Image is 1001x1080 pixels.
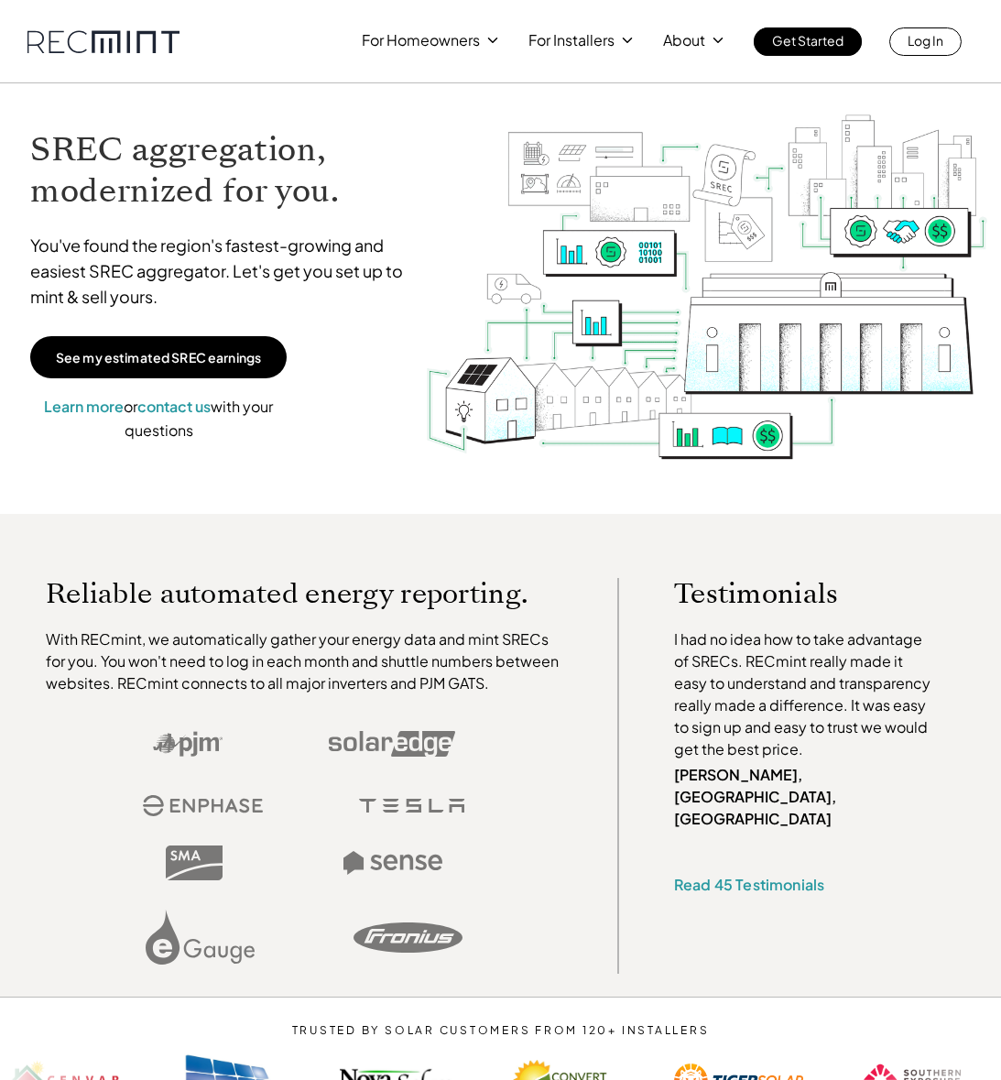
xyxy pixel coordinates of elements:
p: TRUSTED BY SOLAR CUSTOMERS FROM 120+ INSTALLERS [236,1024,765,1037]
a: Log In [889,27,962,56]
h1: SREC aggregation, modernized for you. [30,129,407,212]
p: Log In [908,27,943,53]
p: You've found the region's fastest-growing and easiest SREC aggregator. Let's get you set up to mi... [30,233,407,310]
a: contact us [137,397,211,416]
p: With RECmint, we automatically gather your energy data and mint SRECs for you. You won't need to ... [46,628,562,694]
a: Learn more [44,397,124,416]
p: For Homeowners [362,27,480,53]
p: Testimonials [674,578,932,610]
p: or with your questions [30,395,287,442]
p: [PERSON_NAME], [GEOGRAPHIC_DATA], [GEOGRAPHIC_DATA] [674,764,932,830]
a: Read 45 Testimonials [674,875,824,894]
a: See my estimated SREC earnings [30,336,287,378]
a: Get Started [754,27,862,56]
img: RECmint value cycle [425,68,989,521]
p: Get Started [772,27,843,53]
p: See my estimated SREC earnings [56,349,261,365]
p: Reliable automated energy reporting. [46,578,562,610]
p: About [663,27,705,53]
p: I had no idea how to take advantage of SRECs. RECmint really made it easy to understand and trans... [674,628,932,760]
p: For Installers [528,27,615,53]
